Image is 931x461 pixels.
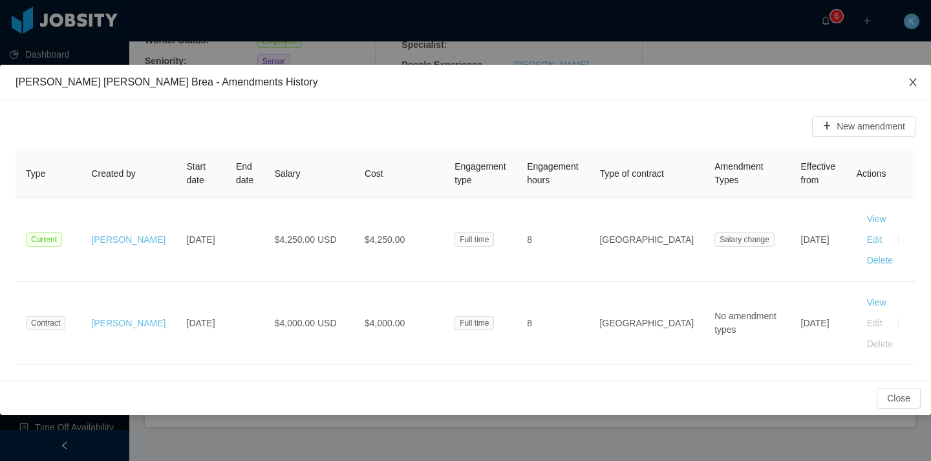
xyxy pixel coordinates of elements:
[365,168,383,179] span: Cost
[177,198,226,282] td: [DATE]
[908,77,918,87] i: icon: close
[857,208,897,229] button: View
[714,311,776,335] span: No amendment types
[714,161,763,185] span: Amendment Types
[857,168,886,179] span: Actions
[187,161,206,185] span: Start date
[877,388,921,409] button: Close
[857,250,903,271] button: Delete
[589,198,704,282] td: [GEOGRAPHIC_DATA]
[91,168,135,179] span: Created by
[589,282,704,365] td: [GEOGRAPHIC_DATA]
[177,282,226,365] td: [DATE]
[857,229,893,250] button: Edit
[91,234,166,245] a: [PERSON_NAME]
[895,65,931,101] button: Close
[455,232,494,247] span: Full time
[812,116,915,137] button: icon: plusNew amendment
[365,234,405,245] span: $4,250.00
[527,161,578,185] span: Engagement hours
[791,198,846,282] td: [DATE]
[801,161,835,185] span: Effective from
[857,292,897,313] button: View
[275,318,337,328] span: $4,000.00 USD
[527,318,532,328] span: 8
[26,316,65,330] span: Contract
[236,161,253,185] span: End date
[16,75,915,89] div: [PERSON_NAME] [PERSON_NAME] Brea - Amendments History
[599,168,664,179] span: Type of contract
[365,318,405,328] span: $4,000.00
[275,168,301,179] span: Salary
[857,313,893,333] button: Edit
[26,232,62,247] span: Current
[26,168,45,179] span: Type
[527,234,532,245] span: 8
[455,161,506,185] span: Engagement type
[714,232,775,247] span: Salary change
[791,282,846,365] td: [DATE]
[91,318,166,328] a: [PERSON_NAME]
[275,234,337,245] span: $4,250.00 USD
[455,316,494,330] span: Full time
